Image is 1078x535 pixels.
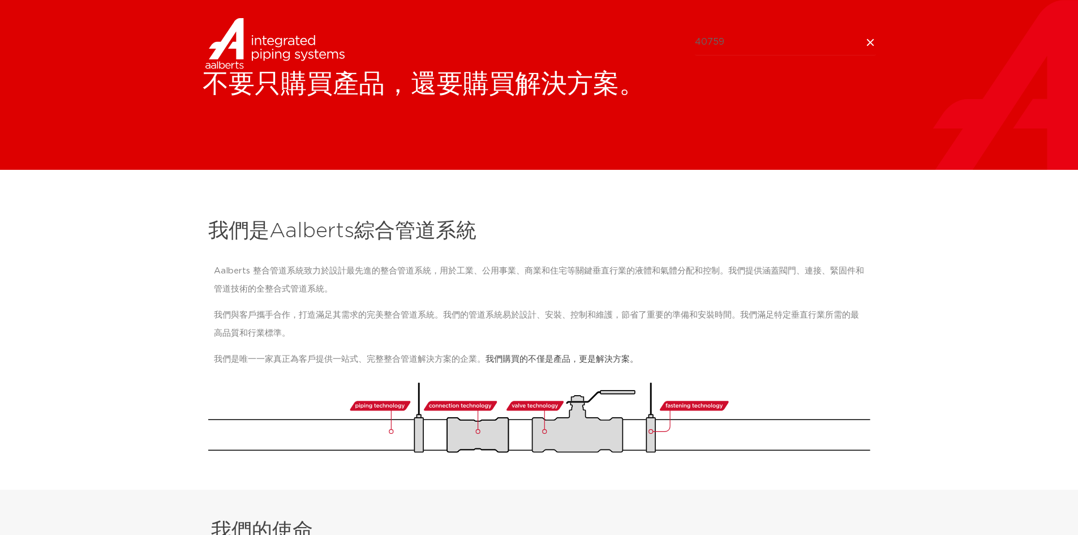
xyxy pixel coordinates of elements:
font: 我們是Aalberts綜合管道系統 [208,221,476,241]
font: 我們與客戶攜手合作，打造滿足其需求的完美整合管道系統。我們的管道系統易於設計、安裝、控制和維護，節省了重要的準備和安裝時間。我們滿足特定垂直行業所需的最高品質和行業標準。 [214,311,859,337]
font: 不要只購買產品，還要購買解決方案。 [203,71,645,97]
font: 我們是唯一一家真正為客戶提供一站式、完整整合管道解決方案的企業。 [214,355,486,363]
font: Aalberts 整合管道系統致力於設計最先進的整合管道系統，用於工業、公用事業、商業和住宅等關鍵垂直行業的液體和氣體分配和控制。我們提供涵蓋閥門、連接、緊固件和管道技術的全整合式管道系統。 [214,267,864,293]
input: 搜尋... [695,29,876,55]
font: 我們購買的不僅是產品，更是解決方案。 [486,355,638,363]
